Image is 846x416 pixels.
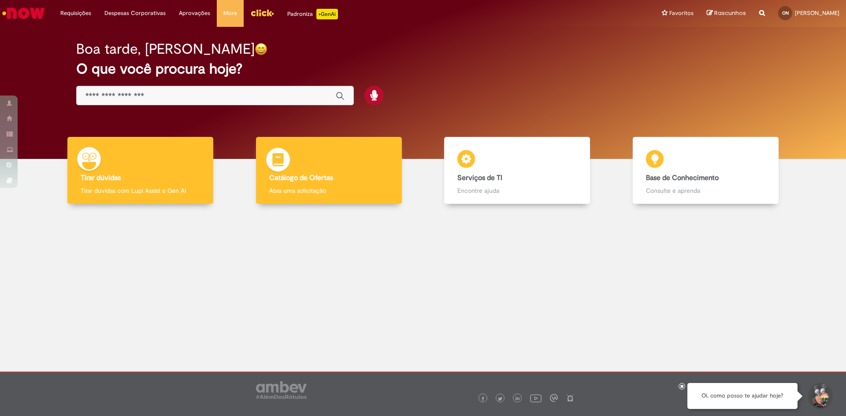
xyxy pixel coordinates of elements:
p: Consulte e aprenda [646,186,765,195]
b: Tirar dúvidas [81,173,121,182]
img: happy-face.png [255,43,267,55]
span: Favoritos [669,9,694,18]
img: logo_footer_linkedin.png [516,396,520,401]
span: Rascunhos [714,9,746,17]
div: Oi, como posso te ajudar hoje? [687,383,798,409]
span: Aprovações [179,9,210,18]
p: Encontre ajuda [457,186,577,195]
b: Base de Conhecimento [646,173,719,182]
h2: Boa tarde, [PERSON_NAME] [76,41,255,57]
span: Despesas Corporativas [104,9,166,18]
img: logo_footer_ambev_rotulo_gray.png [256,381,307,399]
span: [PERSON_NAME] [795,9,839,17]
img: click_logo_yellow_360x200.png [250,6,274,19]
img: logo_footer_youtube.png [530,392,542,404]
img: logo_footer_facebook.png [481,397,485,401]
p: +GenAi [316,9,338,19]
img: ServiceNow [1,4,46,22]
p: Abra uma solicitação [269,186,389,195]
p: Tirar dúvidas com Lupi Assist e Gen Ai [81,186,200,195]
b: Serviços de TI [457,173,502,182]
button: Iniciar Conversa de Suporte [806,383,833,409]
a: Tirar dúvidas Tirar dúvidas com Lupi Assist e Gen Ai [46,137,235,204]
img: logo_footer_twitter.png [498,397,502,401]
h2: O que você procura hoje? [76,61,770,77]
img: logo_footer_naosei.png [566,394,574,402]
b: Catálogo de Ofertas [269,173,333,182]
a: Rascunhos [707,9,746,18]
span: ON [782,10,789,16]
span: Requisições [60,9,91,18]
a: Catálogo de Ofertas Abra uma solicitação [235,137,423,204]
div: Padroniza [287,9,338,19]
a: Base de Conhecimento Consulte e aprenda [612,137,800,204]
img: logo_footer_workplace.png [550,394,558,402]
a: Serviços de TI Encontre ajuda [423,137,612,204]
span: More [223,9,237,18]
